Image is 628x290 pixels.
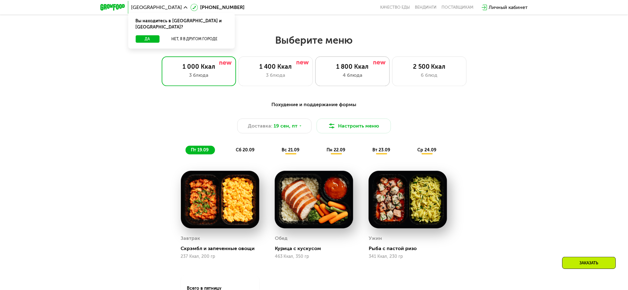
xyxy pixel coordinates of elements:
[274,122,297,130] span: 19 сен, пт
[20,34,608,46] h2: Выберите меню
[191,4,245,11] a: [PHONE_NUMBER]
[317,119,391,133] button: Настроить меню
[322,71,383,79] div: 4 блюда
[275,234,288,243] div: Обед
[562,257,616,269] div: Заказать
[282,147,300,153] span: вс 21.09
[369,234,382,243] div: Ужин
[181,245,264,252] div: Скрэмбл и запеченные овощи
[327,147,345,153] span: пн 22.09
[136,35,160,43] button: Да
[418,147,437,153] span: ср 24.09
[369,245,452,252] div: Рыба с пастой ризо
[181,254,259,259] div: 237 Ккал, 200 гр
[162,35,227,43] button: Нет, я в другом городе
[399,71,460,79] div: 6 блюд
[245,71,306,79] div: 3 блюда
[275,245,358,252] div: Курица с кускусом
[369,254,447,259] div: 341 Ккал, 230 гр
[373,147,390,153] span: вт 23.09
[128,13,235,35] div: Вы находитесь в [GEOGRAPHIC_DATA] и [GEOGRAPHIC_DATA]?
[380,5,410,10] a: Качество еды
[131,101,498,109] div: Похудение и поддержание формы
[245,63,306,70] div: 1 400 Ккал
[248,122,272,130] span: Доставка:
[236,147,255,153] span: сб 20.09
[191,147,209,153] span: пт 19.09
[322,63,383,70] div: 1 800 Ккал
[399,63,460,70] div: 2 500 Ккал
[442,5,474,10] div: поставщикам
[131,5,182,10] span: [GEOGRAPHIC_DATA]
[275,254,353,259] div: 463 Ккал, 350 гр
[415,5,437,10] a: Вендинги
[181,234,200,243] div: Завтрак
[168,71,230,79] div: 3 блюда
[489,4,528,11] div: Личный кабинет
[168,63,230,70] div: 1 000 Ккал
